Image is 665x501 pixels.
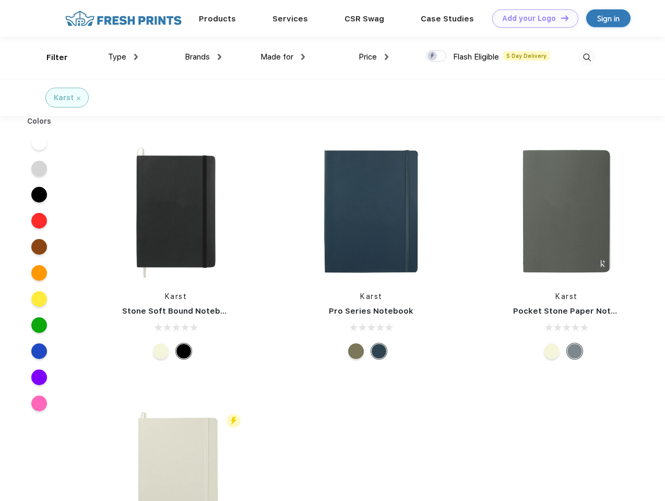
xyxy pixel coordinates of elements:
a: Pro Series Notebook [329,306,413,316]
img: dropdown.png [218,54,221,60]
a: Sign in [586,9,631,27]
span: Price [359,52,377,62]
div: Colors [19,116,60,127]
img: dropdown.png [385,54,388,60]
div: Add your Logo [502,14,556,23]
div: Olive [348,343,364,359]
img: filter_cancel.svg [77,97,80,100]
a: Stone Soft Bound Notebook [122,306,235,316]
span: Made for [260,52,293,62]
img: func=resize&h=266 [106,142,245,281]
div: Gray [567,343,583,359]
img: func=resize&h=266 [302,142,441,281]
img: func=resize&h=266 [497,142,636,281]
a: Pocket Stone Paper Notebook [513,306,636,316]
a: CSR Swag [345,14,384,23]
img: DT [561,15,568,21]
img: fo%20logo%202.webp [62,9,185,28]
img: flash_active_toggle.svg [227,414,241,428]
div: Black [176,343,192,359]
span: Flash Eligible [453,52,499,62]
img: desktop_search.svg [578,49,596,66]
div: Beige [544,343,560,359]
div: Sign in [597,13,620,25]
div: Karst [54,92,74,103]
div: Filter [46,52,68,64]
a: Products [199,14,236,23]
div: Beige [153,343,169,359]
div: Navy [371,343,387,359]
img: dropdown.png [134,54,138,60]
span: 5 Day Delivery [503,51,550,61]
span: Type [108,52,126,62]
a: Services [272,14,308,23]
a: Karst [165,292,187,301]
a: Karst [555,292,578,301]
a: Karst [360,292,383,301]
span: Brands [185,52,210,62]
img: dropdown.png [301,54,305,60]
